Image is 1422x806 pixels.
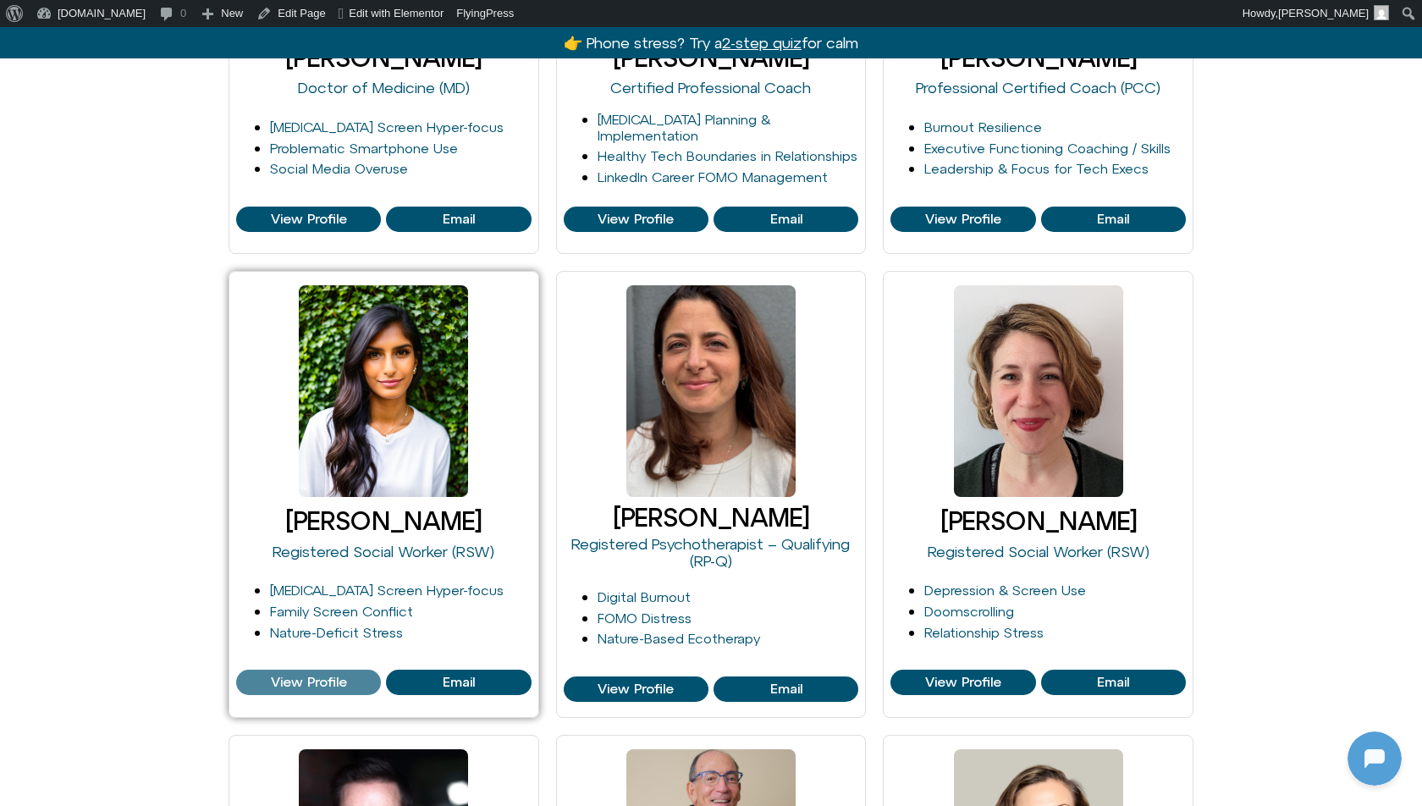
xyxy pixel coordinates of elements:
a: Depression & Screen Use [924,582,1086,598]
a: View Profile of Faelyne Templer [890,207,1035,232]
a: View Profile of Faelyne Templer [1041,207,1186,232]
a: Family Screen Conflict [270,604,413,619]
span: Edit with Elementor [349,7,444,19]
a: FOMO Distress [598,610,692,626]
a: Digital Burnout [598,589,691,604]
a: Doomscrolling [924,604,1014,619]
a: Relationship Stress [924,625,1044,640]
span: Email [1097,212,1129,227]
a: Leadership & Focus for Tech Execs [924,161,1149,176]
a: Certified Professional Coach [610,79,811,97]
a: View Profile of Iris Glaser [564,676,708,702]
a: [MEDICAL_DATA] Planning & Implementation [598,112,770,143]
a: Registered Psychotherapist – Qualifying (RP-Q) [571,535,850,570]
span: Email [770,682,802,697]
h3: [PERSON_NAME] [236,507,532,535]
a: View Profile of Harshi Sritharan [236,670,381,695]
a: View Profile of Iris Glaser [714,676,858,702]
a: Registered Social Worker (RSW) [928,543,1149,560]
a: Executive Functioning Coaching / Skills [924,141,1171,156]
span: View Profile [271,212,347,227]
iframe: Botpress [1348,731,1402,786]
a: LinkedIn Career FOMO Management [598,169,828,185]
a: View Profile of David Goldenberg [236,207,381,232]
a: View Profile of Harshi Sritharan [386,670,531,695]
a: View Profile of David Goldenberg [386,207,531,232]
a: View Profile of Jessie Kussin [1041,670,1186,695]
a: Problematic Smartphone Use [270,141,458,156]
u: 2-step quiz [722,34,802,52]
span: Email [1097,675,1129,690]
span: View Profile [271,675,347,690]
a: Social Media Overuse [270,161,408,176]
a: View Profile of Eli Singer [564,207,708,232]
a: Healthy Tech Boundaries in Relationships [598,148,857,163]
a: Burnout Resilience [924,119,1042,135]
a: [MEDICAL_DATA] Screen Hyper-focus [270,582,504,598]
a: Nature-Deficit Stress [270,625,403,640]
span: View Profile [925,212,1001,227]
a: Doctor of Medicine (MD) [298,79,470,97]
a: View Profile of Eli Singer [714,207,858,232]
span: Email [770,212,802,227]
span: View Profile [598,682,674,697]
h3: [PERSON_NAME] [890,507,1186,535]
span: Email [443,212,475,227]
a: [MEDICAL_DATA] Screen Hyper-focus [270,119,504,135]
a: Registered Social Worker (RSW) [273,543,494,560]
a: Professional Certified Coach (PCC) [916,79,1160,97]
span: View Profile [598,212,674,227]
a: Nature-Based Ecotherapy [598,631,760,646]
span: Email [443,675,475,690]
a: 👉 Phone stress? Try a2-step quizfor calm [564,34,858,52]
span: View Profile [925,675,1001,690]
a: View Profile of Jessie Kussin [890,670,1035,695]
span: [PERSON_NAME] [1278,7,1369,19]
h3: [PERSON_NAME] [564,504,859,532]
